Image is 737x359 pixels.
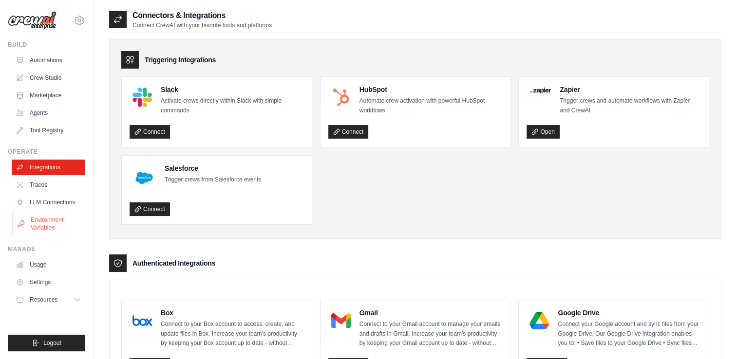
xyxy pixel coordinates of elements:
[161,320,304,348] p: Connect to your Box account to access, create, and update files in Box. Increase your team’s prod...
[8,41,85,49] div: Build
[13,212,86,235] a: Environment Variables
[558,308,701,318] h4: Google Drive
[12,292,85,307] button: Resources
[165,163,261,173] h4: Salesforce
[132,21,272,29] p: Connect CrewAI with your favorite tools and platforms
[130,202,170,216] a: Connect
[161,85,304,94] h4: Slack
[43,339,61,347] span: Logout
[161,308,304,318] h4: Box
[8,148,85,156] div: Operate
[12,88,85,103] a: Marketplace
[529,88,551,93] img: Zapier Logo
[328,125,369,139] a: Connect
[331,88,351,107] img: HubSpot Logo
[132,258,215,268] h3: Authenticated Integrations
[12,177,85,193] a: Traces
[12,160,85,175] a: Integrations
[8,11,57,30] img: Logo
[359,96,503,115] p: Automate crew activation with powerful HubSpot workflows
[132,88,152,107] img: Slack Logo
[132,311,152,330] img: Box Logo
[359,308,503,318] h4: Gmail
[331,311,351,330] img: Gmail Logo
[12,105,85,121] a: Agents
[12,257,85,272] a: Usage
[8,245,85,253] div: Manage
[8,335,85,351] button: Logout
[165,175,261,185] p: Trigger crews from Salesforce events
[132,10,272,21] h2: Connectors & Integrations
[132,166,156,190] img: Salesforce Logo
[527,125,559,139] a: Open
[359,320,503,348] p: Connect to your Gmail account to manage your emails and drafts in Gmail. Increase your team’s pro...
[130,125,170,139] a: Connect
[359,85,503,94] h4: HubSpot
[529,311,549,330] img: Google Drive Logo
[30,296,57,304] span: Resources
[161,96,304,115] p: Activate crews directly within Slack with simple commands
[12,274,85,290] a: Settings
[12,53,85,68] a: Automations
[12,123,85,138] a: Tool Registry
[145,55,216,65] h3: Triggering Integrations
[558,320,701,348] p: Connect your Google account and sync files from your Google Drive. Our Google Drive integration e...
[560,85,701,94] h4: Zapier
[12,70,85,86] a: Crew Studio
[560,96,701,115] p: Trigger crews and automate workflows with Zapier and CrewAI
[12,195,85,210] a: LLM Connections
